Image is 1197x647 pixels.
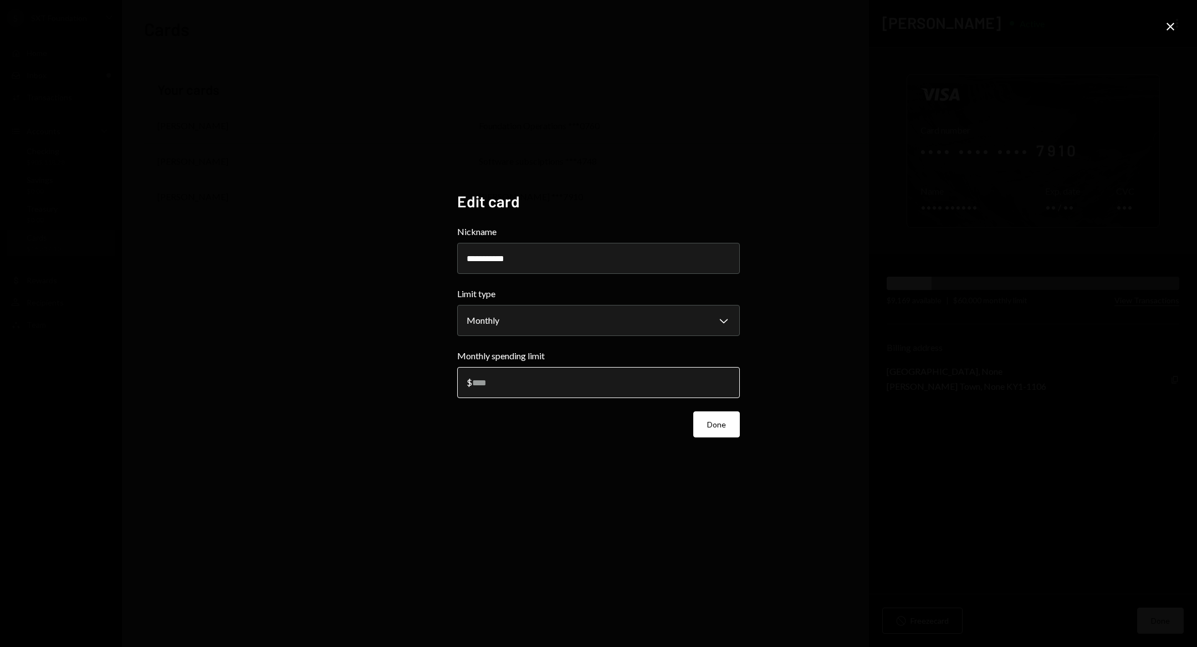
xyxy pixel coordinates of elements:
button: Limit type [457,305,740,336]
h2: Edit card [457,191,740,212]
button: Done [693,411,740,437]
label: Monthly spending limit [457,349,740,363]
label: Limit type [457,287,740,300]
div: $ [467,377,472,388]
label: Nickname [457,225,740,238]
